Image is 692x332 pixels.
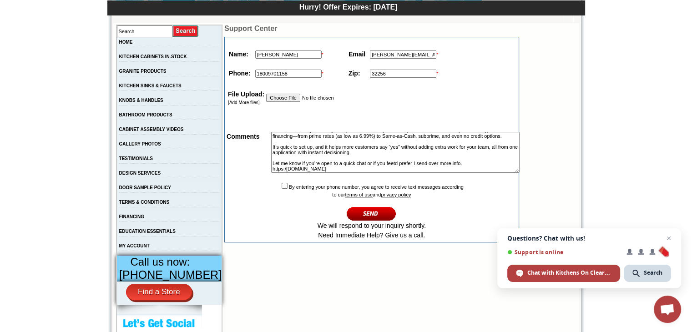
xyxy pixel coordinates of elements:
a: CABINET ASSEMBLY VIDEOS [119,127,184,132]
input: Continue [347,206,396,221]
strong: Email [349,50,365,58]
span: Chat with Kitchens On Clearance [527,269,611,277]
a: BATHROOM PRODUCTS [119,112,172,117]
a: FINANCING [119,214,145,219]
span: Call us now: [131,256,190,268]
span: Close chat [663,233,674,244]
a: [Add More files] [228,100,259,105]
a: EDUCATION ESSENTIALS [119,229,176,234]
a: KNOBS & HANDLES [119,98,163,103]
strong: Phone: [229,70,250,77]
a: terms of use [345,192,373,197]
td: Support Center [224,25,519,33]
a: DOOR SAMPLE POLICY [119,185,171,190]
a: KITCHEN SINKS & FAUCETS [119,83,182,88]
a: TERMS & CONDITIONS [119,200,170,205]
a: HOME [119,40,133,45]
strong: Zip: [349,70,360,77]
strong: Comments [227,133,259,140]
strong: Name: [229,50,248,58]
span: Search [644,269,662,277]
a: Find a Store [126,284,192,300]
span: [PHONE_NUMBER] [119,268,222,281]
span: We will respond to your inquiry shortly. Need Immediate Help? Give us a call. [318,222,426,239]
div: Search [624,265,671,282]
a: privacy policy [381,192,411,197]
input: +1(XXX)-XXX-XXXX [255,70,322,78]
a: GRANITE PRODUCTS [119,69,167,74]
div: Chat with Kitchens On Clearance [507,265,620,282]
a: KITCHEN CABINETS IN-STOCK [119,54,187,59]
strong: File Upload: [228,91,264,98]
div: Open chat [654,296,681,323]
a: DESIGN SERVICES [119,171,161,176]
a: MY ACCOUNT [119,243,150,248]
span: Questions? Chat with us! [507,235,671,242]
input: Submit [173,25,199,37]
div: Hurry! Offer Expires: [DATE] [112,2,585,11]
a: TESTIMONIALS [119,156,153,161]
a: GALLERY PHOTOS [119,141,161,146]
span: Support is online [507,249,620,256]
td: By entering your phone number, you agree to receive text messages according to our and [226,181,517,241]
